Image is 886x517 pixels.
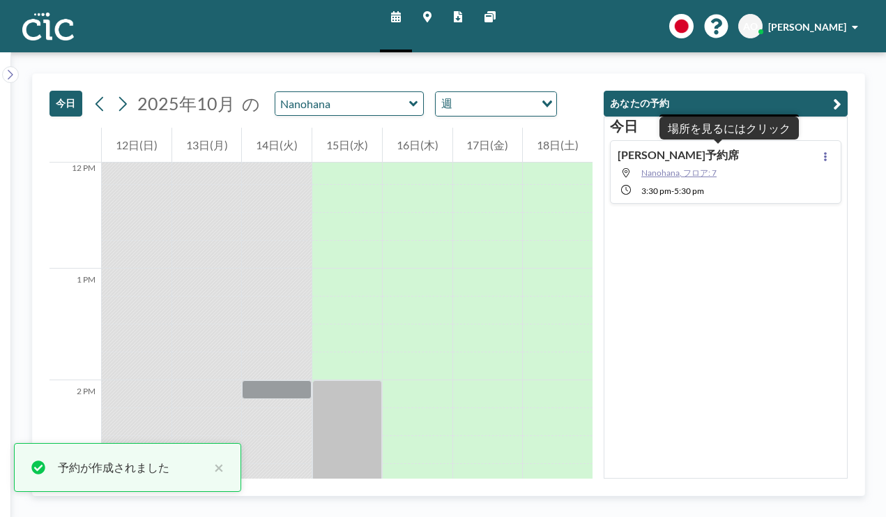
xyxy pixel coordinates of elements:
span: AO [743,20,758,33]
img: organization-logo [22,13,74,40]
div: 17日(金) [453,128,523,163]
div: 12 PM [49,157,101,269]
button: close [207,459,224,476]
input: Nanohana [275,92,409,115]
div: 16日(木) [383,128,452,163]
span: の [242,93,260,114]
input: Search for option [457,95,533,113]
span: Nanohana, フロア: 7 [641,167,717,178]
span: 3:30 PM [641,186,671,196]
div: 2 PM [49,380,101,492]
button: あなたの予約 [604,91,848,117]
div: 14日(火) [242,128,312,163]
button: 今日 [49,91,82,117]
div: 1 PM [49,269,101,380]
div: 12日(日) [102,128,171,163]
div: 予約が作成されました [58,459,207,476]
span: - [671,186,674,196]
div: 18日(土) [523,128,593,163]
span: 2025年10月 [137,93,235,114]
h4: [PERSON_NAME]予約席 [618,148,739,162]
div: 13日(月) [172,128,242,163]
span: 5:30 PM [674,186,704,196]
div: Search for option [436,92,556,116]
div: 15日(水) [312,128,382,163]
span: [PERSON_NAME] [768,21,846,33]
h3: 今日 [610,117,841,135]
span: 週 [438,95,455,113]
div: 場所を見るにはクリック [668,121,790,135]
